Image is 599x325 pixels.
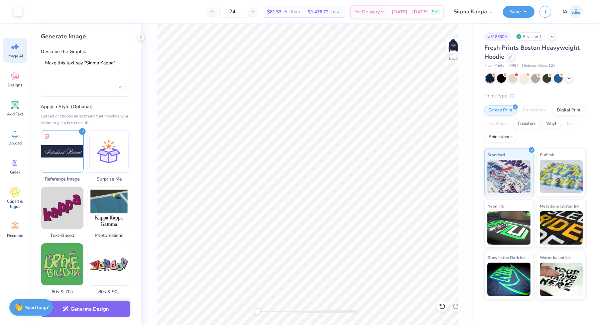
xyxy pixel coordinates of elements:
span: Clipart & logos [4,199,26,209]
div: Accessibility label [254,308,261,315]
div: # 518530A [484,32,511,41]
span: IA [563,8,568,16]
img: Neon Ink [487,211,530,245]
div: Rhinestones [484,132,517,142]
label: Describe the Graphic [41,48,130,55]
img: 80s & 90s [88,243,130,285]
div: Transfers [513,119,540,129]
div: Screen Print [484,105,517,115]
span: Est. Delivery [354,8,380,15]
span: Total [331,8,341,15]
span: Surprise Me [88,176,130,183]
span: Standard [487,151,505,158]
img: Glow in the Dark Ink [487,263,530,296]
img: Photorealistic [88,187,130,229]
img: Upload reference [41,130,83,173]
span: Metallic & Glitter Ink [540,203,579,210]
img: Text-Based [41,187,83,229]
img: 60s & 70s [41,243,83,285]
div: Revision 1 [514,32,545,41]
label: Apply a Style (Optional) [41,103,130,110]
span: Decorate [7,233,23,238]
div: Embroidery [519,105,551,115]
div: Upload image [115,82,126,92]
strong: Need help? [24,304,48,311]
img: Inna Akselrud [569,5,583,18]
img: Metallic & Glitter Ink [540,211,583,245]
span: $61.53 [267,8,281,15]
img: Standard [487,160,530,193]
span: 80s & 90s [88,288,130,295]
span: Greek [10,170,20,175]
div: Print Type [484,92,586,100]
a: IA [560,5,586,18]
span: Water based Ink [540,254,571,261]
span: Designs [8,82,22,88]
button: Save [503,6,534,18]
span: Per Item [283,8,300,15]
span: Upload [8,140,22,146]
button: Generate Design [41,301,130,317]
div: Digital Print [553,105,585,115]
textarea: Make this text say "Sigma Kappa" [45,60,126,77]
div: Generate Image [41,32,130,40]
span: Reference Image [41,176,84,183]
img: Back [447,39,460,52]
span: # FP87 [507,63,519,69]
div: Back [449,55,458,61]
img: Puff Ink [540,160,583,193]
div: Vinyl [542,119,561,129]
div: Foil [563,119,578,129]
input: Untitled Design [449,5,498,18]
span: [DATE] - [DATE] [392,8,428,15]
span: Glow in the Dark Ink [487,254,525,261]
span: 60s & 70s [41,288,84,295]
span: $1,476.72 [308,8,329,15]
span: Fresh Prints [484,63,504,69]
span: Neon Ink [487,203,504,210]
span: Minimum Order: 12 + [522,63,556,69]
span: Text-Based [41,232,84,239]
span: Free [432,9,438,14]
span: Photorealistic [88,232,130,239]
div: Applique [484,119,511,129]
span: Fresh Prints Boston Heavyweight Hoodie [484,44,580,61]
span: Add Text [7,111,23,117]
div: Upload or choose an aesthetic that matches your vision to get a better result [41,113,130,126]
span: Image AI [7,53,23,59]
img: Water based Ink [540,263,583,296]
span: Puff Ink [540,151,554,158]
input: – – [219,6,245,18]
